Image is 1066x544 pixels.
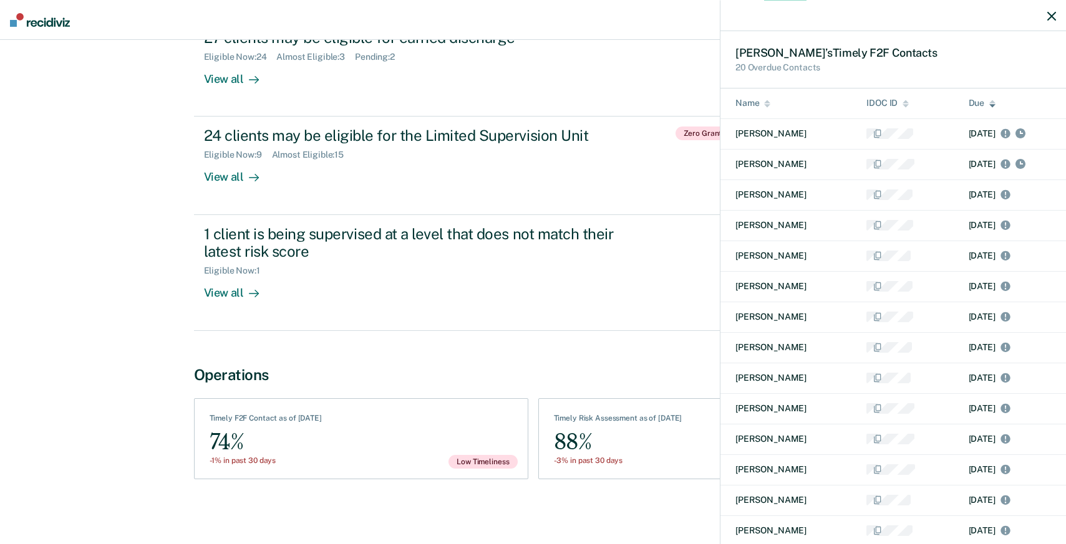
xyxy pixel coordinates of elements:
td: [PERSON_NAME] [720,393,851,424]
span: [DATE] [969,312,1010,322]
td: [PERSON_NAME] [720,179,851,210]
span: [DATE] [969,373,1010,383]
span: [DATE] [969,342,1010,352]
span: [DATE] [969,281,1010,291]
span: [DATE] [969,220,1010,230]
div: 20 Overdue Contacts [735,62,1051,72]
td: [PERSON_NAME] [720,271,851,302]
div: Name [735,98,770,108]
span: [DATE] [969,128,1025,138]
span: [DATE] [969,525,1010,535]
span: [DATE] [969,251,1010,260]
span: [DATE] [969,189,1010,199]
span: [DATE] [969,495,1010,505]
div: Due [969,98,996,108]
td: [PERSON_NAME] [720,302,851,332]
td: [PERSON_NAME] [720,210,851,241]
span: [DATE] [969,464,1010,474]
div: [PERSON_NAME] ’s Timely F2F Contact s [735,46,1051,60]
td: [PERSON_NAME] [720,241,851,271]
td: [PERSON_NAME] [720,363,851,393]
td: [PERSON_NAME] [720,485,851,515]
td: [PERSON_NAME] [720,332,851,363]
span: [DATE] [969,403,1010,413]
span: [DATE] [969,434,1010,444]
td: [PERSON_NAME] [720,424,851,454]
div: IDOC ID [866,98,909,108]
span: [DATE] [969,159,1025,169]
td: [PERSON_NAME] [720,149,851,179]
td: [PERSON_NAME] [720,454,851,485]
td: [PERSON_NAME] [720,118,851,149]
